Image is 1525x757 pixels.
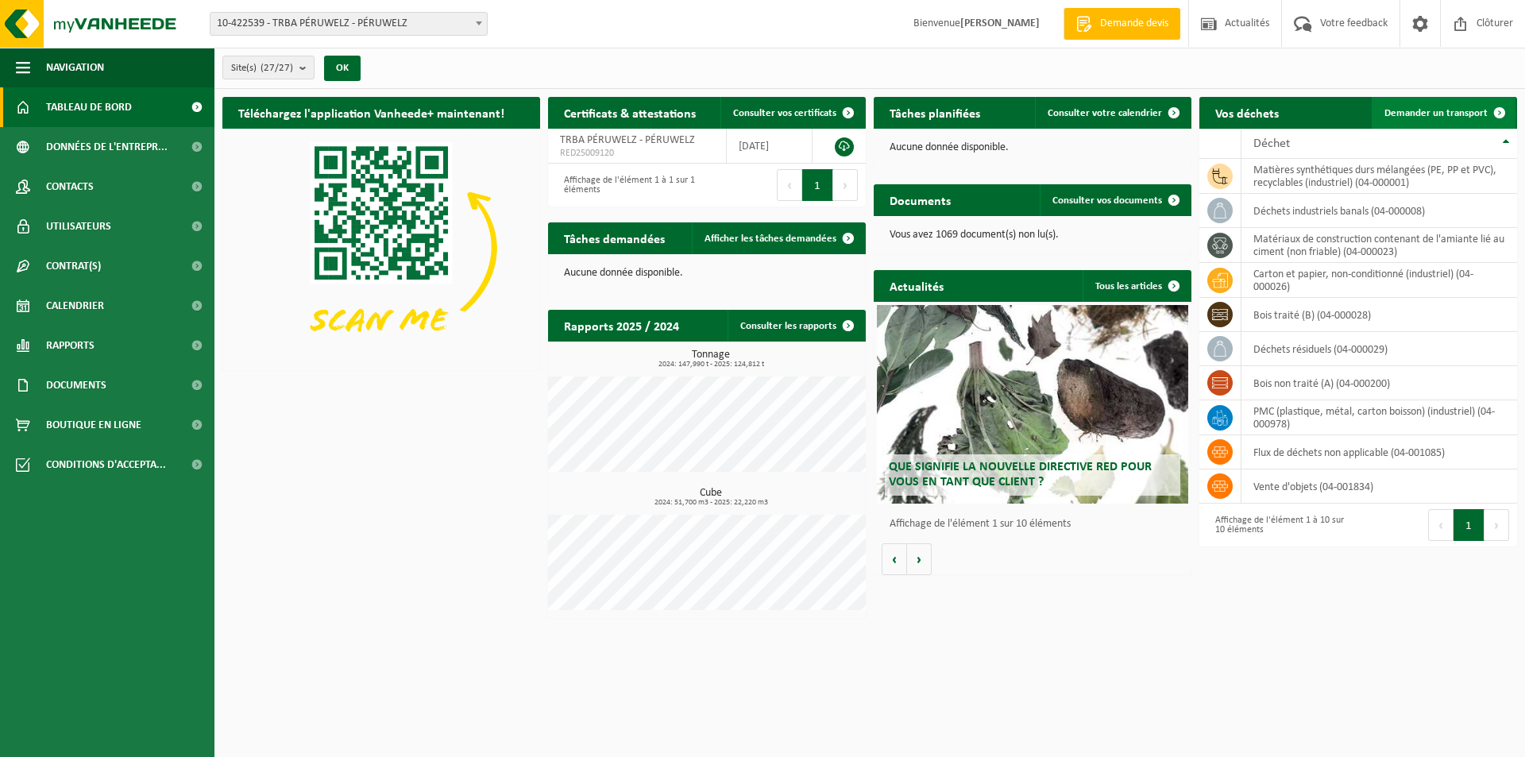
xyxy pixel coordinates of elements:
span: Demander un transport [1384,108,1488,118]
span: 2024: 147,990 t - 2025: 124,812 t [556,361,866,369]
span: Que signifie la nouvelle directive RED pour vous en tant que client ? [889,461,1152,489]
td: déchets industriels banals (04-000008) [1241,194,1517,228]
td: bois traité (B) (04-000028) [1241,298,1517,332]
p: Vous avez 1069 document(s) non lu(s). [890,230,1176,241]
td: déchets résiduels (04-000029) [1241,332,1517,366]
a: Consulter vos certificats [720,97,864,129]
button: Next [833,169,858,201]
span: Contrat(s) [46,246,101,286]
button: Previous [777,169,802,201]
span: Site(s) [231,56,293,80]
span: Déchet [1253,137,1290,150]
h2: Actualités [874,270,959,301]
button: Site(s)(27/27) [222,56,315,79]
button: Volgende [907,543,932,575]
span: RED25009120 [560,147,714,160]
a: Consulter votre calendrier [1035,97,1190,129]
span: Tableau de bord [46,87,132,127]
span: TRBA PÉRUWELZ - PÉRUWELZ [560,134,695,146]
a: Demande devis [1064,8,1180,40]
span: Consulter vos documents [1052,195,1162,206]
a: Demander un transport [1372,97,1515,129]
td: matériaux de construction contenant de l'amiante lié au ciment (non friable) (04-000023) [1241,228,1517,263]
span: Consulter votre calendrier [1048,108,1162,118]
p: Aucune donnée disponible. [564,268,850,279]
h2: Documents [874,184,967,215]
td: matières synthétiques durs mélangées (PE, PP et PVC), recyclables (industriel) (04-000001) [1241,159,1517,194]
button: Previous [1428,509,1454,541]
div: Affichage de l'élément 1 à 1 sur 1 éléments [556,168,699,203]
button: Next [1484,509,1509,541]
span: Utilisateurs [46,207,111,246]
td: carton et papier, non-conditionné (industriel) (04-000026) [1241,263,1517,298]
p: Aucune donnée disponible. [890,142,1176,153]
td: PMC (plastique, métal, carton boisson) (industriel) (04-000978) [1241,400,1517,435]
button: 1 [1454,509,1484,541]
span: Calendrier [46,286,104,326]
td: vente d'objets (04-001834) [1241,469,1517,504]
button: Vorige [882,543,907,575]
span: Documents [46,365,106,405]
button: OK [324,56,361,81]
img: Download de VHEPlus App [222,129,540,367]
h2: Téléchargez l'application Vanheede+ maintenant! [222,97,520,128]
span: Données de l'entrepr... [46,127,168,167]
span: Conditions d'accepta... [46,445,166,485]
strong: [PERSON_NAME] [960,17,1040,29]
span: Rapports [46,326,95,365]
button: 1 [802,169,833,201]
span: 10-422539 - TRBA PÉRUWELZ - PÉRUWELZ [210,13,487,35]
span: Contacts [46,167,94,207]
a: Tous les articles [1083,270,1190,302]
h2: Vos déchets [1199,97,1295,128]
span: Navigation [46,48,104,87]
count: (27/27) [261,63,293,73]
span: Demande devis [1096,16,1172,32]
span: 2024: 51,700 m3 - 2025: 22,220 m3 [556,499,866,507]
a: Que signifie la nouvelle directive RED pour vous en tant que client ? [877,305,1188,504]
h3: Tonnage [556,350,866,369]
td: [DATE] [727,129,813,164]
div: Affichage de l'élément 1 à 10 sur 10 éléments [1207,508,1350,543]
a: Afficher les tâches demandées [692,222,864,254]
h2: Tâches demandées [548,222,681,253]
td: flux de déchets non applicable (04-001085) [1241,435,1517,469]
h2: Rapports 2025 / 2024 [548,310,695,341]
h2: Certificats & attestations [548,97,712,128]
span: Consulter vos certificats [733,108,836,118]
span: Afficher les tâches demandées [705,234,836,244]
h2: Tâches planifiées [874,97,996,128]
td: bois non traité (A) (04-000200) [1241,366,1517,400]
span: 10-422539 - TRBA PÉRUWELZ - PÉRUWELZ [210,12,488,36]
a: Consulter les rapports [728,310,864,342]
p: Affichage de l'élément 1 sur 10 éléments [890,519,1183,530]
span: Boutique en ligne [46,405,141,445]
h3: Cube [556,488,866,507]
a: Consulter vos documents [1040,184,1190,216]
